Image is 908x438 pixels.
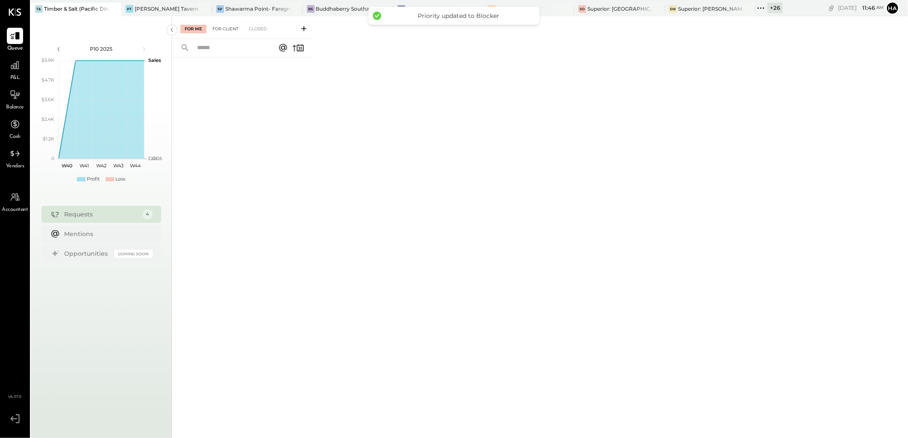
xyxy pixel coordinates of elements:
[2,206,28,214] span: Accountant
[225,5,290,12] div: Shawarma Point- Fareground
[0,87,29,111] a: Balance
[41,57,54,63] text: $5.9K
[10,74,20,82] span: P&L
[41,96,54,102] text: $3.6K
[65,45,138,53] div: P10 2025
[398,5,405,13] div: BF
[113,163,124,169] text: W43
[208,25,243,33] div: For Client
[6,163,24,170] span: Vendors
[44,5,109,12] div: Timber & Salt (Pacific Dining CA1 LLC)
[497,5,531,12] div: Buddhaberry
[407,5,471,12] div: Buddhaberry Food Truck
[386,12,531,20] div: Priority updated to Blocker
[51,155,54,161] text: 0
[587,5,652,12] div: Superior: [GEOGRAPHIC_DATA]
[148,57,161,63] text: Sales
[245,25,271,33] div: Closed
[488,5,495,13] div: Bu
[114,250,153,258] div: Coming Soon
[767,3,783,13] div: + 26
[678,5,743,12] div: Superior: [PERSON_NAME]
[35,5,43,13] div: T&
[135,5,198,12] div: [PERSON_NAME] Tavern
[0,116,29,141] a: Cash
[0,189,29,214] a: Accountant
[41,77,54,83] text: $4.7K
[43,136,54,142] text: $1.2K
[316,5,380,12] div: Buddhaberry Southampton
[65,210,138,219] div: Requests
[7,45,23,53] span: Queue
[65,249,110,258] div: Opportunities
[80,163,89,169] text: W41
[65,230,148,238] div: Mentions
[41,116,54,122] text: $2.4K
[838,4,884,12] div: [DATE]
[148,155,161,161] text: Labor
[578,5,586,13] div: SO
[96,163,106,169] text: W42
[307,5,315,13] div: BS
[126,5,133,13] div: PT
[6,104,24,111] span: Balance
[142,209,153,219] div: 4
[216,5,224,13] div: SP
[87,176,100,183] div: Profit
[0,57,29,82] a: P&L
[0,28,29,53] a: Queue
[827,3,836,12] div: copy link
[669,5,677,13] div: SW
[62,163,72,169] text: W40
[0,146,29,170] a: Vendors
[180,25,206,33] div: For Me
[130,163,141,169] text: W44
[9,133,21,141] span: Cash
[115,176,125,183] div: Loss
[886,1,899,15] button: Ha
